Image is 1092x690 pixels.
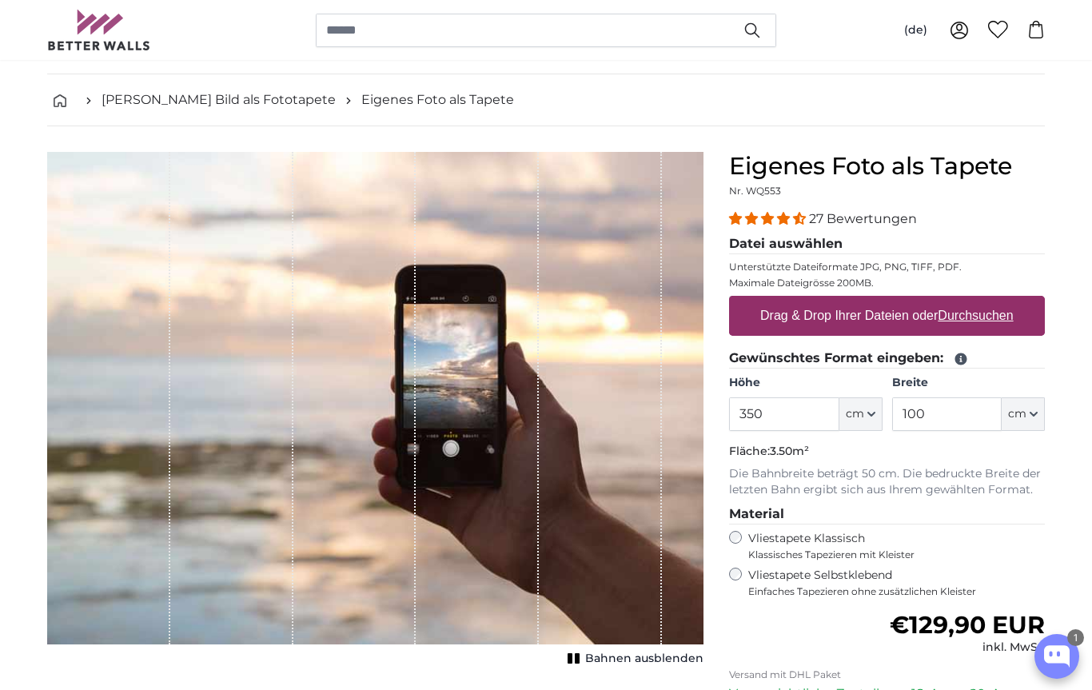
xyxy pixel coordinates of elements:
[729,185,781,197] span: Nr. WQ553
[729,505,1045,524] legend: Material
[839,397,883,431] button: cm
[891,16,940,45] button: (de)
[729,277,1045,289] p: Maximale Dateigrösse 200MB.
[1002,397,1045,431] button: cm
[729,466,1045,498] p: Die Bahnbreite beträgt 50 cm. Die bedruckte Breite der letzten Bahn ergibt sich aus Ihrem gewählt...
[748,568,1045,598] label: Vliestapete Selbstklebend
[1067,629,1084,646] div: 1
[770,444,809,458] span: 3.50m²
[890,610,1045,640] span: €129,90 EUR
[729,349,1045,369] legend: Gewünschtes Format eingeben:
[748,531,1031,561] label: Vliestapete Klassisch
[1034,634,1079,679] button: Open chatbox
[1008,406,1026,422] span: cm
[729,152,1045,181] h1: Eigenes Foto als Tapete
[939,309,1014,322] u: Durchsuchen
[729,211,809,226] span: 4.41 stars
[102,90,336,110] a: [PERSON_NAME] Bild als Fototapete
[47,152,703,670] div: 1 of 1
[361,90,514,110] a: Eigenes Foto als Tapete
[585,651,703,667] span: Bahnen ausblenden
[47,74,1045,126] nav: breadcrumbs
[729,234,1045,254] legend: Datei auswählen
[748,585,1045,598] span: Einfaches Tapezieren ohne zusätzlichen Kleister
[563,648,703,670] button: Bahnen ausblenden
[729,668,1045,681] p: Versand mit DHL Paket
[809,211,917,226] span: 27 Bewertungen
[729,375,882,391] label: Höhe
[846,406,864,422] span: cm
[47,10,151,50] img: Betterwalls
[892,375,1045,391] label: Breite
[729,444,1045,460] p: Fläche:
[748,548,1031,561] span: Klassisches Tapezieren mit Kleister
[754,300,1020,332] label: Drag & Drop Ihrer Dateien oder
[890,640,1045,656] div: inkl. MwSt.
[729,261,1045,273] p: Unterstützte Dateiformate JPG, PNG, TIFF, PDF.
